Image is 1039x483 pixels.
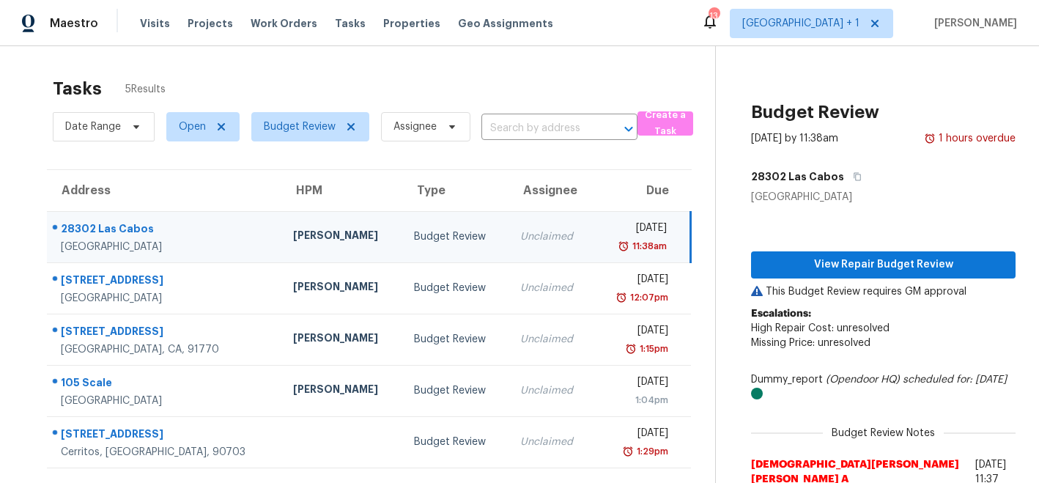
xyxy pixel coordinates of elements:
div: [DATE] [605,426,668,444]
span: Projects [188,16,233,31]
img: Overdue Alarm Icon [618,239,629,254]
th: Due [594,170,691,211]
button: View Repair Budget Review [751,251,1016,279]
b: Escalations: [751,309,811,319]
div: 13 [709,9,719,23]
span: Budget Review Notes [823,426,944,440]
div: 1 hours overdue [936,131,1016,146]
div: [DATE] [605,272,668,290]
h2: Budget Review [751,105,879,119]
span: Tasks [335,18,366,29]
img: Overdue Alarm Icon [622,444,634,459]
span: Open [179,119,206,134]
div: [STREET_ADDRESS] [61,273,270,291]
span: Assignee [393,119,437,134]
span: Work Orders [251,16,317,31]
th: Type [402,170,509,211]
button: Open [618,119,639,139]
div: Budget Review [414,435,497,449]
i: (Opendoor HQ) [826,375,900,385]
input: Search by address [481,117,596,140]
span: Geo Assignments [458,16,553,31]
img: Overdue Alarm Icon [625,342,637,356]
th: HPM [281,170,402,211]
div: [GEOGRAPHIC_DATA], CA, 91770 [61,342,270,357]
div: [GEOGRAPHIC_DATA] [61,291,270,306]
div: Unclaimed [520,332,582,347]
div: [GEOGRAPHIC_DATA] [61,394,270,408]
div: Budget Review [414,229,497,244]
span: Date Range [65,119,121,134]
span: Visits [140,16,170,31]
div: 12:07pm [627,290,668,305]
span: Properties [383,16,440,31]
div: 28302 Las Cabos [61,221,270,240]
div: [DATE] [605,323,668,342]
span: Budget Review [264,119,336,134]
div: [STREET_ADDRESS] [61,324,270,342]
button: Copy Address [844,163,864,190]
div: 1:04pm [605,393,668,408]
h2: Tasks [53,81,102,96]
p: This Budget Review requires GM approval [751,284,1016,299]
div: [PERSON_NAME] [293,228,391,246]
div: Unclaimed [520,383,582,398]
span: Missing Price: unresolved [751,338,870,348]
th: Assignee [509,170,594,211]
div: Cerritos, [GEOGRAPHIC_DATA], 90703 [61,445,270,460]
h5: 28302 Las Cabos [751,169,844,184]
div: [GEOGRAPHIC_DATA] [751,190,1016,204]
img: Overdue Alarm Icon [924,131,936,146]
div: 1:15pm [637,342,668,356]
div: [PERSON_NAME] [293,279,391,298]
div: Budget Review [414,332,497,347]
div: Unclaimed [520,281,582,295]
div: [GEOGRAPHIC_DATA] [61,240,270,254]
div: Budget Review [414,281,497,295]
span: [GEOGRAPHIC_DATA] + 1 [742,16,859,31]
div: Unclaimed [520,229,582,244]
div: [PERSON_NAME] [293,382,391,400]
div: [DATE] [605,375,668,393]
div: [PERSON_NAME] [293,331,391,349]
span: Create a Task [645,107,687,141]
th: Address [47,170,281,211]
div: 1:29pm [634,444,668,459]
div: Dummy_report [751,372,1016,402]
div: 105 Scale [61,375,270,394]
div: [STREET_ADDRESS] [61,427,270,445]
span: 5 Results [125,82,166,97]
button: Create a Task [637,111,694,136]
div: Unclaimed [520,435,582,449]
span: View Repair Budget Review [763,256,1004,274]
div: [DATE] [605,221,667,239]
i: scheduled for: [DATE] [903,375,1007,385]
span: High Repair Cost: unresolved [751,323,890,333]
span: [PERSON_NAME] [928,16,1017,31]
div: Budget Review [414,383,497,398]
span: Maestro [50,16,98,31]
div: [DATE] by 11:38am [751,131,838,146]
div: 11:38am [629,239,667,254]
img: Overdue Alarm Icon [615,290,627,305]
